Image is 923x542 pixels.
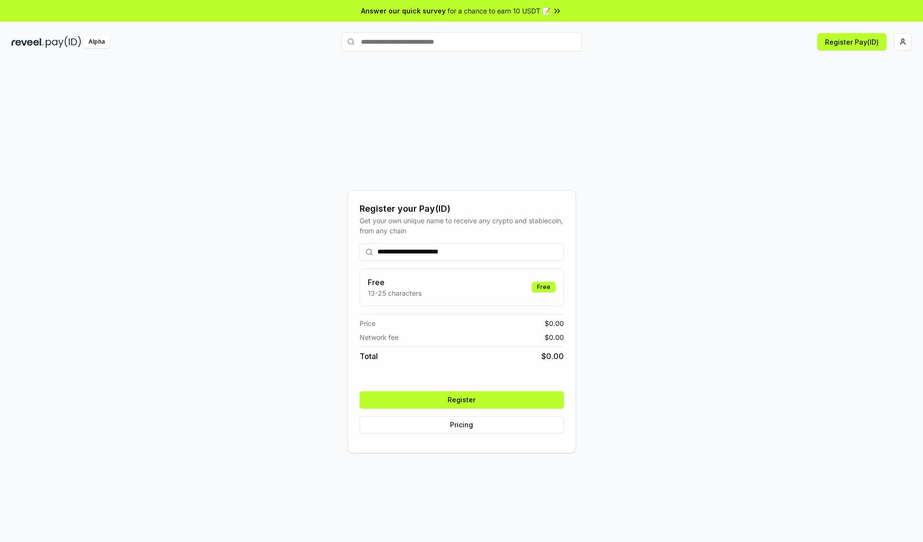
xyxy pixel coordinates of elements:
[360,350,378,362] span: Total
[360,416,564,434] button: Pricing
[360,216,564,236] div: Get your own unique name to receive any crypto and stablecoin, from any chain
[545,318,564,328] span: $ 0.00
[360,391,564,409] button: Register
[541,350,564,362] span: $ 0.00
[360,318,375,328] span: Price
[368,288,422,298] p: 13-25 characters
[12,36,44,48] img: reveel_dark
[83,36,110,48] div: Alpha
[532,282,556,292] div: Free
[448,6,550,16] span: for a chance to earn 10 USDT 📝
[360,332,399,342] span: Network fee
[46,36,81,48] img: pay_id
[360,202,564,216] div: Register your Pay(ID)
[361,6,446,16] span: Answer our quick survey
[368,277,422,288] h3: Free
[817,33,886,50] button: Register Pay(ID)
[545,332,564,342] span: $ 0.00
